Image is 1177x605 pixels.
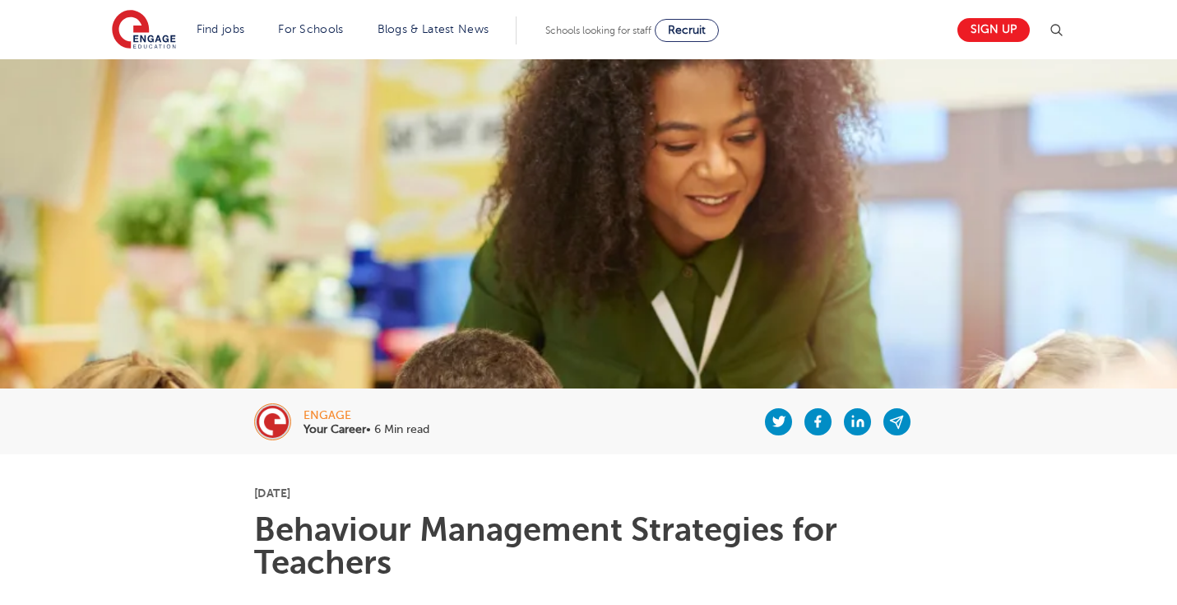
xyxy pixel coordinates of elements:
a: Recruit [655,19,719,42]
a: Find jobs [197,23,245,35]
h1: Behaviour Management Strategies for Teachers [254,514,923,579]
div: engage [304,410,429,421]
b: Your Career [304,423,366,435]
a: Blogs & Latest News [378,23,489,35]
span: Schools looking for staff [545,25,651,36]
a: Sign up [957,18,1030,42]
span: Recruit [668,24,706,36]
a: For Schools [278,23,343,35]
img: Engage Education [112,10,176,51]
p: [DATE] [254,487,923,499]
p: • 6 Min read [304,424,429,435]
